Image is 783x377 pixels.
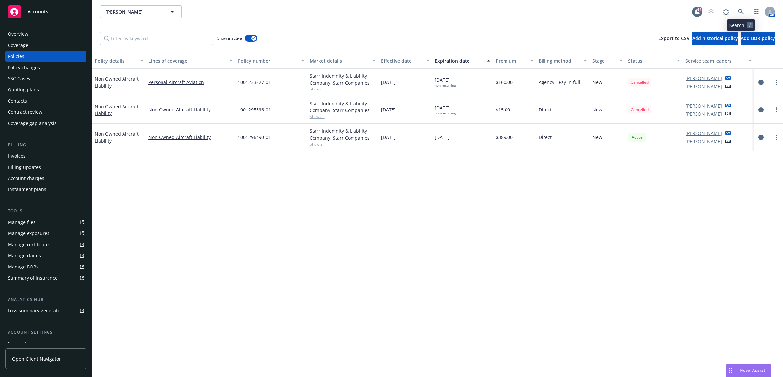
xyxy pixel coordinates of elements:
[310,72,376,86] div: Starr Indemnity & Liability Company, Starr Companies
[435,134,449,141] span: [DATE]
[8,184,46,195] div: Installment plans
[95,57,136,64] div: Policy details
[435,76,456,88] span: [DATE]
[628,57,673,64] div: Status
[307,53,379,69] button: Market details
[8,162,41,172] div: Billing updates
[750,5,763,18] a: Switch app
[659,32,690,45] button: Export to CSV
[310,114,376,119] span: Show all
[5,329,86,336] div: Account settings
[8,239,51,250] div: Manage certificates
[148,106,233,113] a: Non Owned Aircraft Liability
[432,53,493,69] button: Expiration date
[536,53,590,69] button: Billing method
[631,79,649,85] span: Cancelled
[378,53,432,69] button: Effective date
[5,162,86,172] a: Billing updates
[238,106,271,113] span: 1001295396-01
[92,53,146,69] button: Policy details
[435,104,456,115] span: [DATE]
[5,296,86,303] div: Analytics hub
[740,367,766,373] span: Nova Assist
[697,7,702,12] div: 64
[692,35,738,41] span: Add historical policy
[692,32,738,45] button: Add historical policy
[5,96,86,106] a: Contacts
[592,79,602,86] span: New
[310,100,376,114] div: Starr Indemnity & Liability Company, Starr Companies
[683,53,754,69] button: Service team leaders
[496,79,513,86] span: $160.00
[5,228,86,239] span: Manage exposures
[496,106,510,113] span: $15.00
[590,53,625,69] button: Stage
[310,86,376,92] span: Show all
[8,338,36,349] div: Service team
[8,228,49,239] div: Manage exposures
[757,106,765,114] a: circleInformation
[685,57,745,64] div: Service team leaders
[773,106,780,114] a: more
[310,128,376,141] div: Starr Indemnity & Liability Company, Starr Companies
[493,53,536,69] button: Premium
[8,107,42,117] div: Contract review
[5,151,86,161] a: Invoices
[757,78,765,86] a: circleInformation
[685,138,722,145] a: [PERSON_NAME]
[8,40,28,50] div: Coverage
[238,57,297,64] div: Policy number
[496,134,513,141] span: $389.00
[146,53,235,69] button: Lines of coverage
[5,62,86,73] a: Policy changes
[5,29,86,39] a: Overview
[5,239,86,250] a: Manage certificates
[310,141,376,147] span: Show all
[217,35,242,41] span: Show inactive
[5,338,86,349] a: Service team
[8,118,57,129] div: Coverage gap analysis
[704,5,717,18] a: Start snowing
[5,85,86,95] a: Quoting plans
[5,107,86,117] a: Contract review
[631,107,649,113] span: Cancelled
[757,133,765,141] a: circleInformation
[8,73,30,84] div: SSC Cases
[5,3,86,21] a: Accounts
[685,83,722,90] a: [PERSON_NAME]
[8,262,39,272] div: Manage BORs
[8,96,27,106] div: Contacts
[12,355,61,362] span: Open Client Navigator
[5,273,86,283] a: Summary of insurance
[735,5,748,18] a: Search
[8,273,58,283] div: Summary of insurance
[685,110,722,117] a: [PERSON_NAME]
[95,131,139,144] a: Non Owned Aircraft Liability
[5,208,86,214] div: Tools
[5,40,86,50] a: Coverage
[105,9,162,15] span: [PERSON_NAME]
[238,79,271,86] span: 1001233827-01
[8,51,24,62] div: Policies
[28,9,48,14] span: Accounts
[592,134,602,141] span: New
[148,134,233,141] a: Non Owned Aircraft Liability
[8,151,26,161] div: Invoices
[8,62,40,73] div: Policy changes
[310,57,369,64] div: Market details
[381,79,396,86] span: [DATE]
[100,32,213,45] input: Filter by keyword...
[8,29,28,39] div: Overview
[5,51,86,62] a: Policies
[5,250,86,261] a: Manage claims
[5,262,86,272] a: Manage BORs
[8,173,44,184] div: Account charges
[719,5,733,18] a: Report a Bug
[5,184,86,195] a: Installment plans
[741,35,775,41] span: Add BOR policy
[95,76,139,89] a: Non Owned Aircraft Liability
[8,306,62,316] div: Loss summary generator
[235,53,307,69] button: Policy number
[238,134,271,141] span: 1001296490-01
[659,35,690,41] span: Export to CSV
